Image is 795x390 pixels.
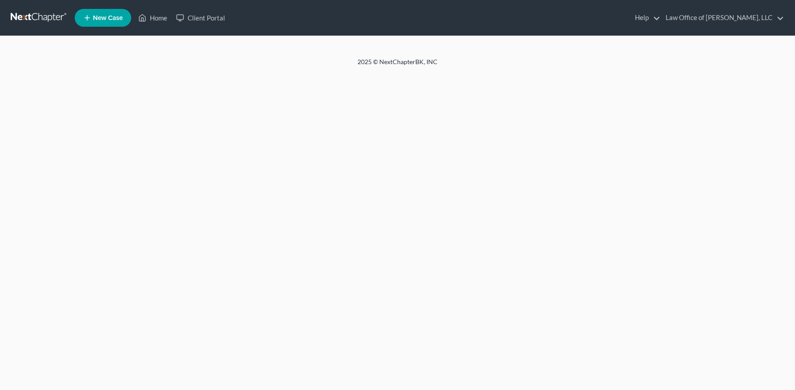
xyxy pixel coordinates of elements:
[172,10,229,26] a: Client Portal
[661,10,784,26] a: Law Office of [PERSON_NAME], LLC
[630,10,660,26] a: Help
[144,57,651,73] div: 2025 © NextChapterBK, INC
[134,10,172,26] a: Home
[75,9,131,27] new-legal-case-button: New Case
